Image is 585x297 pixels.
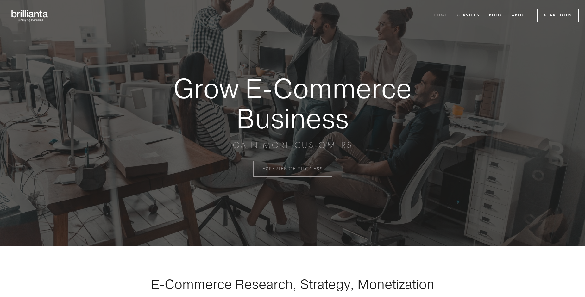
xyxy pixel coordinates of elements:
a: EXPERIENCE SUCCESS [253,161,332,177]
a: Blog [485,10,506,21]
img: brillianta - research, strategy, marketing [6,6,54,25]
a: Home [430,10,452,21]
p: GAIN MORE CUSTOMERS [151,139,434,151]
a: Start Now [537,9,579,22]
h1: E-Commerce Research, Strategy, Monetization [131,276,454,292]
strong: Grow E-Commerce Business [151,73,434,133]
a: About [507,10,532,21]
a: Services [453,10,484,21]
